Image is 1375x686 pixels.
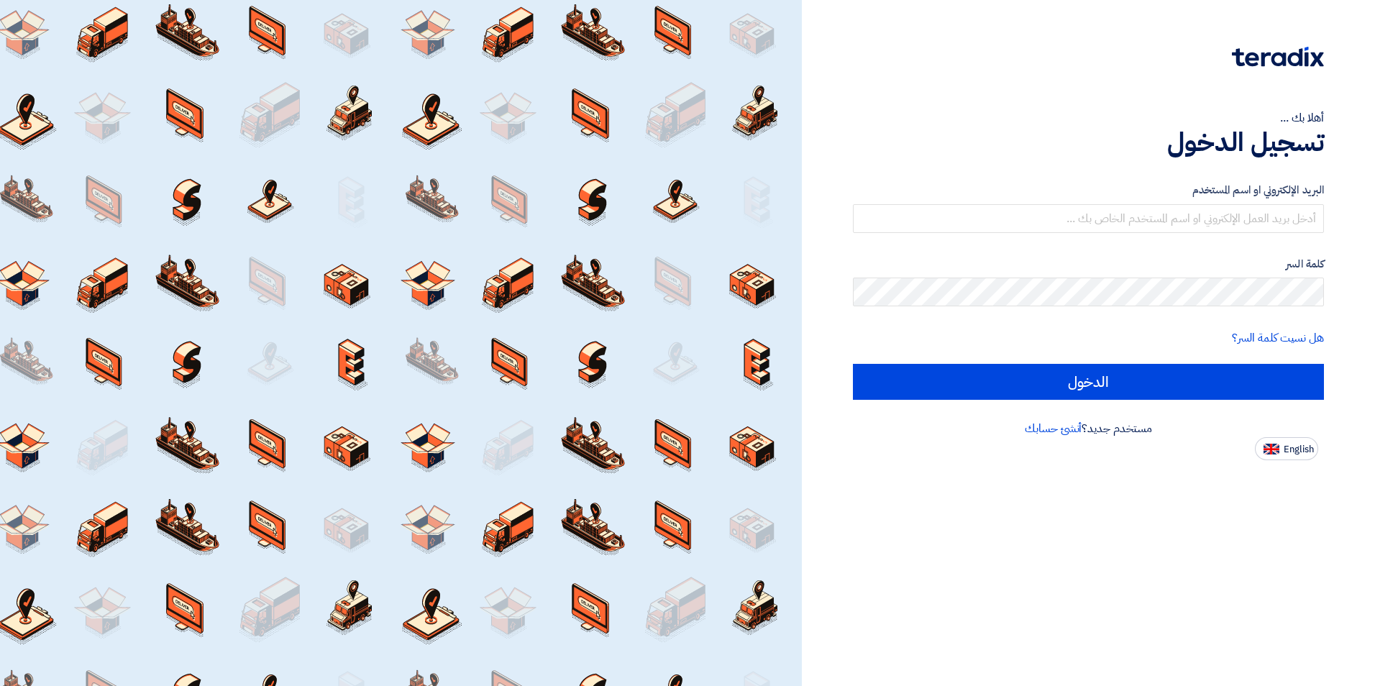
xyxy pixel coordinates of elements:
input: أدخل بريد العمل الإلكتروني او اسم المستخدم الخاص بك ... [853,204,1324,233]
input: الدخول [853,364,1324,400]
label: كلمة السر [853,256,1324,273]
span: English [1284,444,1314,454]
button: English [1255,437,1318,460]
img: en-US.png [1264,444,1279,454]
label: البريد الإلكتروني او اسم المستخدم [853,182,1324,198]
img: Teradix logo [1232,47,1324,67]
a: أنشئ حسابك [1025,420,1082,437]
a: هل نسيت كلمة السر؟ [1232,329,1324,347]
div: مستخدم جديد؟ [853,420,1324,437]
h1: تسجيل الدخول [853,127,1324,158]
div: أهلا بك ... [853,109,1324,127]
